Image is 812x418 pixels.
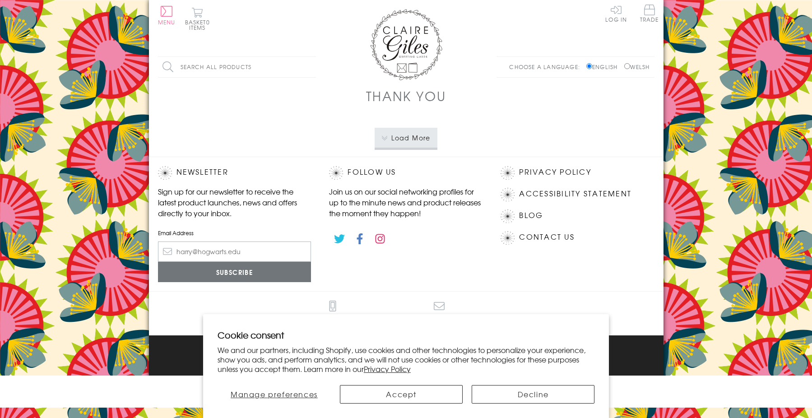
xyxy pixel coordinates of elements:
p: We and our partners, including Shopify, use cookies and other technologies to personalize your ex... [218,345,595,373]
span: Manage preferences [231,389,318,399]
p: Choose a language: [509,63,585,71]
input: Search all products [158,57,316,77]
h2: Follow Us [329,166,483,180]
input: Search [307,57,316,77]
label: Email Address [158,229,311,237]
h2: Cookie consent [218,329,595,341]
button: Accept [340,385,463,404]
button: Decline [472,385,594,404]
a: Contact Us [519,231,574,243]
p: Join us on our social networking profiles for up to the minute news and product releases the mome... [329,186,483,218]
a: Privacy Policy [519,166,591,178]
input: Welsh [624,63,630,69]
label: English [586,63,622,71]
button: Manage preferences [218,385,331,404]
h2: Newsletter [158,166,311,180]
h1: Thank You [366,87,446,105]
span: Trade [640,5,659,22]
a: Blog [519,209,543,222]
a: [EMAIL_ADDRESS][DOMAIN_NAME] [371,301,508,326]
a: Privacy Policy [364,363,411,374]
input: Subscribe [158,262,311,282]
span: 0 items [189,18,210,32]
input: English [586,63,592,69]
img: Claire Giles Greetings Cards [370,9,442,80]
a: 0191 270 8191 [304,301,362,326]
p: © 2025 . [158,365,654,373]
input: harry@hogwarts.edu [158,242,311,262]
a: Accessibility Statement [519,188,631,200]
a: Trade [640,5,659,24]
button: Menu [158,6,176,25]
label: Welsh [624,63,650,71]
button: Basket0 items [185,7,210,30]
p: Sign up for our newsletter to receive the latest product launches, news and offers directly to yo... [158,186,311,218]
button: Load More [375,128,437,148]
span: Menu [158,18,176,26]
a: Log In [605,5,627,22]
